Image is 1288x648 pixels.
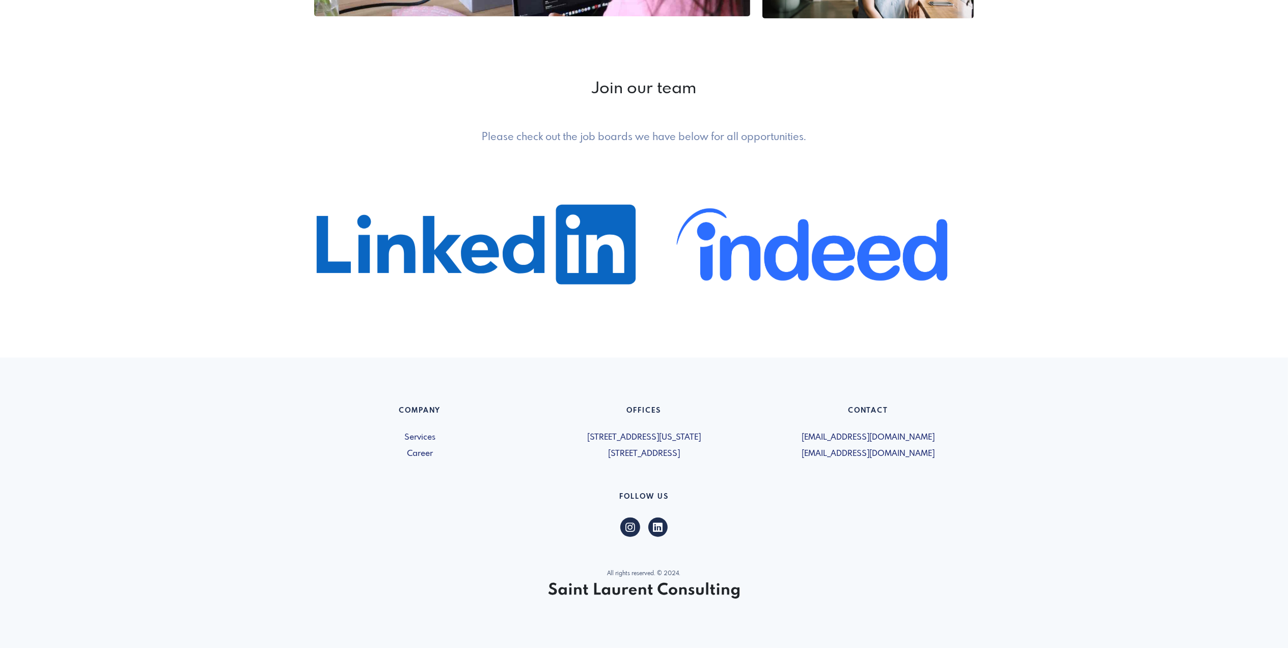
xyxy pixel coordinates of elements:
h6: Company [314,407,526,419]
h5: Please check out the job boards we have below for all opportunities. [397,131,892,144]
h2: Join our team [314,79,974,99]
h6: Follow US [314,493,974,505]
p: All rights reserved. © 2024. [314,570,974,578]
span: [EMAIL_ADDRESS][DOMAIN_NAME] [762,431,974,444]
h6: Offices [538,407,750,419]
span: [EMAIL_ADDRESS][DOMAIN_NAME] [762,448,974,460]
h6: Contact [762,407,974,419]
a: Services [314,431,526,444]
a: Career [314,448,526,460]
span: [STREET_ADDRESS][US_STATE] [538,431,750,444]
span: [STREET_ADDRESS] [538,448,750,460]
